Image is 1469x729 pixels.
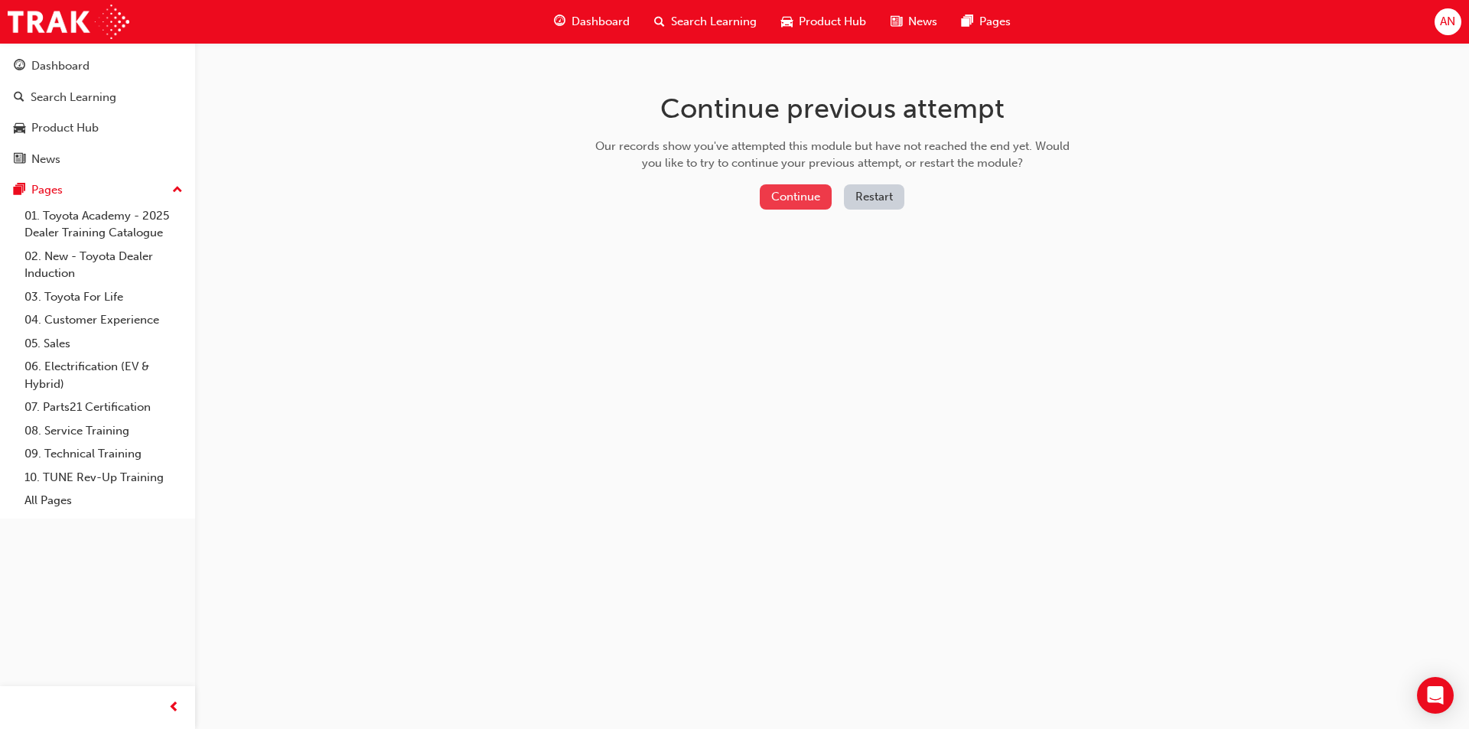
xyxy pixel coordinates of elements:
span: up-icon [172,181,183,200]
a: 01. Toyota Academy - 2025 Dealer Training Catalogue [18,204,189,245]
a: All Pages [18,489,189,513]
a: 10. TUNE Rev-Up Training [18,466,189,490]
a: News [6,145,189,174]
h1: Continue previous attempt [590,92,1075,125]
a: Search Learning [6,83,189,112]
span: pages-icon [14,184,25,197]
span: search-icon [14,91,24,105]
span: Product Hub [799,13,866,31]
a: 05. Sales [18,332,189,356]
span: Pages [979,13,1011,31]
span: Dashboard [572,13,630,31]
button: Pages [6,176,189,204]
a: news-iconNews [878,6,949,37]
img: Trak [8,5,129,39]
span: search-icon [654,12,665,31]
span: guage-icon [554,12,565,31]
div: Search Learning [31,89,116,106]
span: car-icon [14,122,25,135]
a: car-iconProduct Hub [769,6,878,37]
a: 09. Technical Training [18,442,189,466]
span: News [908,13,937,31]
a: 03. Toyota For Life [18,285,189,309]
a: Product Hub [6,114,189,142]
a: 06. Electrification (EV & Hybrid) [18,355,189,395]
span: prev-icon [168,698,180,718]
button: Restart [844,184,904,210]
div: Open Intercom Messenger [1417,677,1454,714]
span: news-icon [891,12,902,31]
span: pages-icon [962,12,973,31]
span: news-icon [14,153,25,167]
span: car-icon [781,12,793,31]
a: Dashboard [6,52,189,80]
a: 07. Parts21 Certification [18,395,189,419]
a: 08. Service Training [18,419,189,443]
a: 04. Customer Experience [18,308,189,332]
div: Dashboard [31,57,90,75]
button: DashboardSearch LearningProduct HubNews [6,49,189,176]
a: pages-iconPages [949,6,1023,37]
a: 02. New - Toyota Dealer Induction [18,245,189,285]
button: AN [1435,8,1461,35]
button: Continue [760,184,832,210]
span: guage-icon [14,60,25,73]
div: Pages [31,181,63,199]
span: Search Learning [671,13,757,31]
div: Our records show you've attempted this module but have not reached the end yet. Would you like to... [590,138,1075,172]
span: AN [1440,13,1455,31]
a: guage-iconDashboard [542,6,642,37]
div: News [31,151,60,168]
a: search-iconSearch Learning [642,6,769,37]
div: Product Hub [31,119,99,137]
